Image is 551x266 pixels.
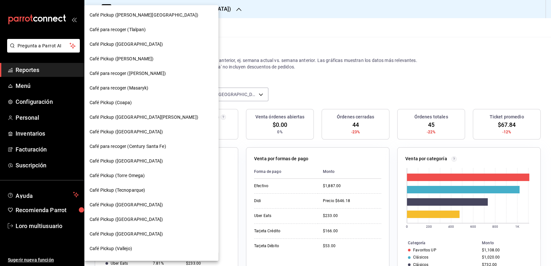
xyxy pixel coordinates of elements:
[84,125,218,139] div: Café Pickup ([GEOGRAPHIC_DATA])
[84,81,218,95] div: Café para recoger (Masaryk)
[90,201,163,208] span: Café Pickup ([GEOGRAPHIC_DATA])
[84,168,218,183] div: Café Pickup (Torre Omega)
[90,99,132,106] span: Café Pickup (Coapa)
[90,216,163,223] span: Café Pickup ([GEOGRAPHIC_DATA])
[90,245,132,252] span: Café Pickup (Vallejo)
[90,231,163,237] span: Café Pickup ([GEOGRAPHIC_DATA])
[90,26,146,33] span: Café para recoger (Tlalpan)
[84,22,218,37] div: Café para recoger (Tlalpan)
[84,110,218,125] div: Café Pickup ([GEOGRAPHIC_DATA][PERSON_NAME])
[90,55,154,62] span: Café Pickup ([PERSON_NAME])
[84,154,218,168] div: Café Pickup ([GEOGRAPHIC_DATA])
[90,187,145,194] span: Café Pickup (Tecnoparque)
[84,198,218,212] div: Café Pickup ([GEOGRAPHIC_DATA])
[84,95,218,110] div: Café Pickup (Coapa)
[84,241,218,256] div: Café Pickup (Vallejo)
[84,183,218,198] div: Café Pickup (Tecnoparque)
[84,37,218,52] div: Café Pickup ([GEOGRAPHIC_DATA])
[90,128,163,135] span: Café Pickup ([GEOGRAPHIC_DATA])
[84,66,218,81] div: Café para recoger ([PERSON_NAME])
[90,158,163,164] span: Café Pickup ([GEOGRAPHIC_DATA])
[90,12,198,18] span: Café Pickup ([PERSON_NAME][GEOGRAPHIC_DATA])
[84,212,218,227] div: Café Pickup ([GEOGRAPHIC_DATA])
[90,70,166,77] span: Café para recoger ([PERSON_NAME])
[84,139,218,154] div: Café para recoger (Century Santa Fe)
[84,227,218,241] div: Café Pickup ([GEOGRAPHIC_DATA])
[90,143,166,150] span: Café para recoger (Century Santa Fe)
[90,41,163,48] span: Café Pickup ([GEOGRAPHIC_DATA])
[90,172,145,179] span: Café Pickup (Torre Omega)
[84,8,218,22] div: Café Pickup ([PERSON_NAME][GEOGRAPHIC_DATA])
[90,114,198,121] span: Café Pickup ([GEOGRAPHIC_DATA][PERSON_NAME])
[84,52,218,66] div: Café Pickup ([PERSON_NAME])
[90,85,149,91] span: Café para recoger (Masaryk)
